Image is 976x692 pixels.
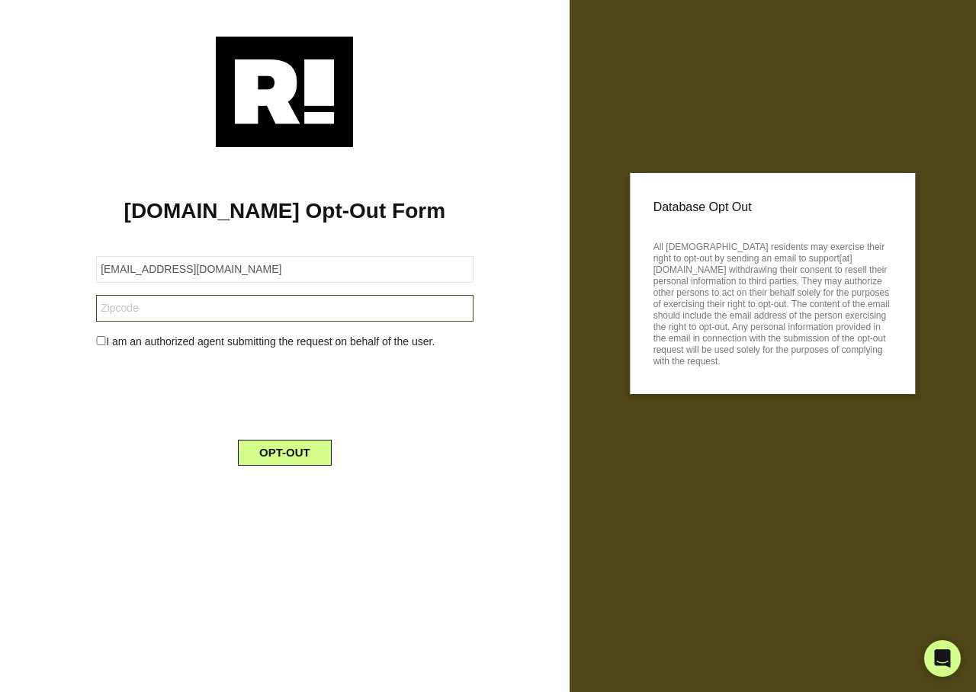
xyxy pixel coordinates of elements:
[23,198,547,224] h1: [DOMAIN_NAME] Opt-Out Form
[653,196,892,219] p: Database Opt Out
[96,295,473,322] input: Zipcode
[169,362,400,421] iframe: reCAPTCHA
[653,237,892,367] p: All [DEMOGRAPHIC_DATA] residents may exercise their right to opt-out by sending an email to suppo...
[96,256,473,283] input: Email Address
[85,334,484,350] div: I am an authorized agent submitting the request on behalf of the user.
[216,37,353,147] img: Retention.com
[238,440,332,466] button: OPT-OUT
[924,640,961,677] div: Open Intercom Messenger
